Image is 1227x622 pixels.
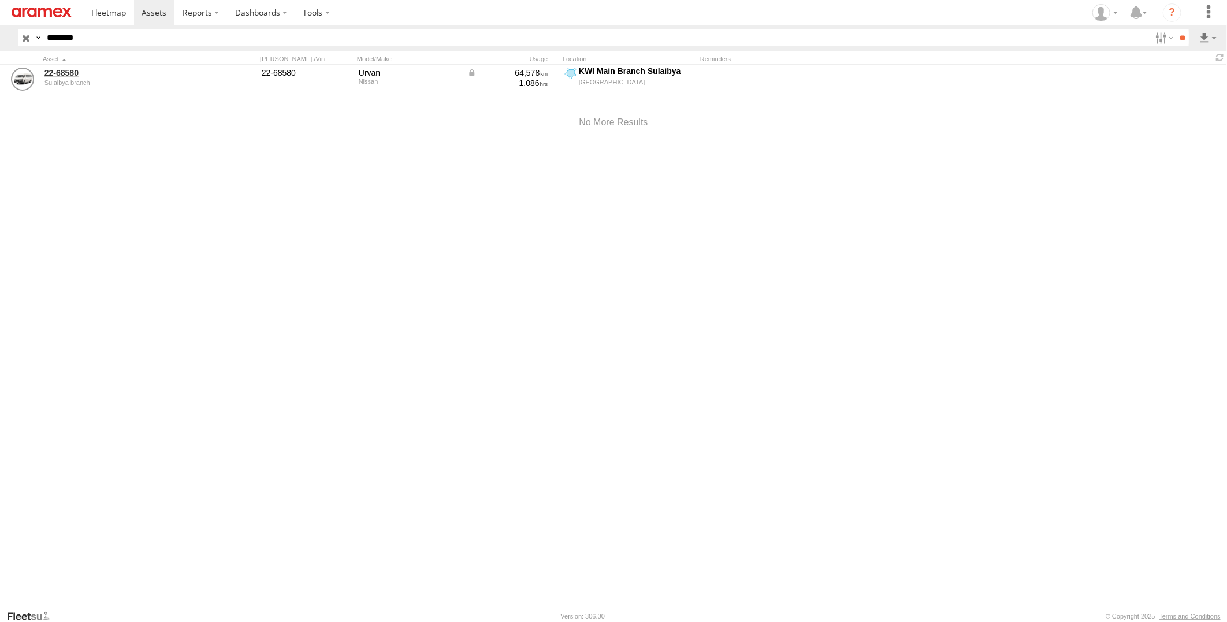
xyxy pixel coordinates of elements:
div: Location [563,55,696,63]
div: 1,086 [467,78,548,88]
label: Search Query [34,29,43,46]
div: undefined [44,79,203,86]
i: ? [1163,3,1181,22]
div: Reminders [700,55,885,63]
div: © Copyright 2025 - [1106,613,1221,620]
span: Refresh [1213,52,1227,63]
div: [GEOGRAPHIC_DATA] [579,78,694,86]
a: 22-68580 [44,68,203,78]
label: Search Filter Options [1151,29,1176,46]
label: Export results as... [1198,29,1218,46]
a: Terms and Conditions [1159,613,1221,620]
div: [PERSON_NAME]./Vin [260,55,352,63]
div: Model/Make [357,55,461,63]
div: Version: 306.00 [561,613,605,620]
img: aramex-logo.svg [12,8,72,17]
div: 22-68580 [262,68,351,78]
div: Data from Vehicle CANbus [467,68,548,78]
div: Gabriel Liwang [1088,4,1122,21]
div: KWI Main Branch Sulaibya [579,66,694,76]
a: View Asset Details [11,68,34,91]
a: Visit our Website [6,610,60,622]
div: Usage [466,55,558,63]
div: Nissan [359,78,459,85]
div: Urvan [359,68,459,78]
div: Click to Sort [43,55,204,63]
label: Click to View Current Location [563,66,696,97]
